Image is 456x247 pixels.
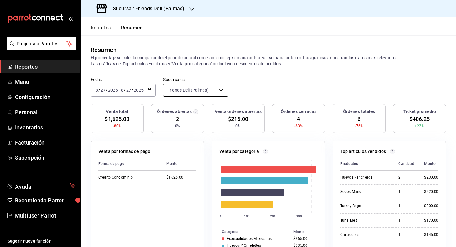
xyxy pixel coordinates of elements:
[15,63,75,71] span: Reportes
[17,41,67,47] span: Pregunta a Parrot AI
[15,93,75,101] span: Configuración
[108,5,184,12] h3: Sucursal: Friends Deli (Palmas)
[121,25,143,35] button: Resumen
[340,148,386,155] p: Top artículos vendidos
[212,228,291,235] th: Categoría
[91,54,446,67] p: El porcentaje se calcula comparando el período actual con el anterior, ej. semana actual vs. sema...
[4,45,76,51] a: Pregunta a Parrot AI
[297,115,300,123] span: 4
[91,77,156,82] label: Fecha
[415,123,424,129] span: +22%
[227,236,272,241] div: Especialidades Mexicanas
[220,214,222,218] text: 0
[15,138,75,147] span: Facturación
[219,148,259,155] p: Venta por categoría
[293,236,315,241] div: $365.00
[7,238,75,245] span: Sugerir nueva función
[113,123,122,129] span: -80%
[270,214,276,218] text: 200
[121,88,124,93] input: --
[403,108,436,115] h3: Ticket promedio
[157,108,192,115] h3: Órdenes abiertas
[398,189,414,194] div: 1
[281,108,316,115] h3: Órdenes cerradas
[119,88,120,93] span: -
[340,157,393,171] th: Productos
[409,115,430,123] span: $406.25
[7,37,76,50] button: Pregunta a Parrot AI
[398,203,414,209] div: 1
[124,88,126,93] span: /
[98,157,161,171] th: Forma de pago
[98,148,150,155] p: Venta por formas de pago
[166,175,196,180] div: $1,625.00
[68,16,73,21] button: open_drawer_menu
[294,123,303,129] span: -83%
[424,175,438,180] div: $230.00
[343,108,375,115] h3: Órdenes totales
[161,157,196,171] th: Monto
[340,218,388,223] div: Tuna Melt
[424,203,438,209] div: $200.00
[424,218,438,223] div: $170.00
[424,232,438,237] div: $145.00
[244,214,250,218] text: 100
[132,88,133,93] span: /
[340,175,388,180] div: Huevos Rancheros
[133,88,144,93] input: ----
[98,175,156,180] div: Credito Condominio
[95,88,98,93] input: --
[91,25,143,35] div: navigation tabs
[15,196,75,205] span: Recomienda Parrot
[100,88,106,93] input: --
[424,189,438,194] div: $220.00
[108,88,118,93] input: ----
[340,189,388,194] div: Sopes Mario
[15,154,75,162] span: Suscripción
[15,123,75,132] span: Inventarios
[163,77,228,82] label: Sucursales
[357,115,360,123] span: 6
[167,87,209,93] span: Friends Deli (Palmas)
[15,108,75,116] span: Personal
[355,123,364,129] span: -76%
[91,25,111,35] button: Reportes
[91,45,117,54] div: Resumen
[15,182,67,189] span: Ayuda
[228,115,248,123] span: $215.00
[15,211,75,220] span: Multiuser Parrot
[98,88,100,93] span: /
[105,115,129,123] span: $1,625.00
[176,115,179,123] span: 2
[175,123,180,129] span: 0%
[419,157,438,171] th: Monto
[296,214,302,218] text: 300
[106,108,128,115] h3: Venta total
[106,88,108,93] span: /
[291,228,325,235] th: Monto
[215,108,262,115] h3: Venta órdenes abiertas
[398,218,414,223] div: 1
[398,175,414,180] div: 2
[340,203,388,209] div: Turkey Bagel
[340,232,388,237] div: Chilaquiles
[393,157,419,171] th: Cantidad
[126,88,132,93] input: --
[15,78,75,86] span: Menú
[235,123,240,129] span: 0%
[398,232,414,237] div: 1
